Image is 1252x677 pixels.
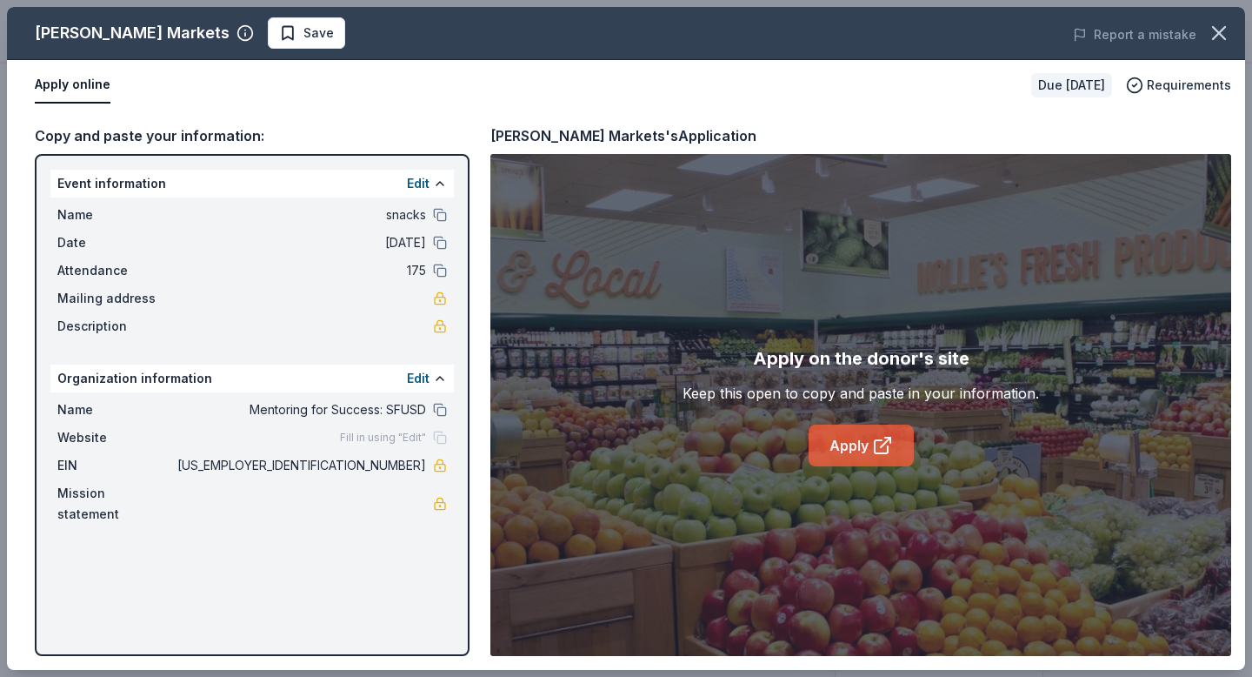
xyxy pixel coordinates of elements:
a: Apply [809,425,914,466]
span: Save [303,23,334,44]
span: Mentoring for Success: SFUSD [174,399,426,420]
div: Copy and paste your information: [35,124,469,147]
span: Website [57,427,174,448]
span: 175 [174,260,426,281]
span: Description [57,316,174,337]
button: Save [268,17,345,49]
span: Name [57,204,174,225]
div: Event information [50,170,454,198]
span: [US_EMPLOYER_IDENTIFICATION_NUMBER] [174,455,426,476]
div: Keep this open to copy and paste in your information. [683,383,1039,404]
div: [PERSON_NAME] Markets's Application [490,124,756,147]
span: Date [57,232,174,253]
button: Report a mistake [1073,24,1196,45]
span: Mailing address [57,288,174,309]
div: Due [DATE] [1031,73,1112,97]
button: Edit [407,368,430,389]
div: [PERSON_NAME] Markets [35,19,230,47]
span: snacks [174,204,426,225]
span: Requirements [1147,75,1231,96]
span: Mission statement [57,483,174,525]
span: Fill in using "Edit" [340,431,426,445]
span: [DATE] [174,232,426,253]
span: Attendance [57,260,174,281]
button: Apply online [35,67,110,104]
span: Name [57,399,174,420]
div: Organization information [50,365,454,392]
span: EIN [57,455,174,476]
div: Apply on the donor's site [753,345,969,372]
button: Edit [407,173,430,194]
button: Requirements [1126,75,1231,96]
